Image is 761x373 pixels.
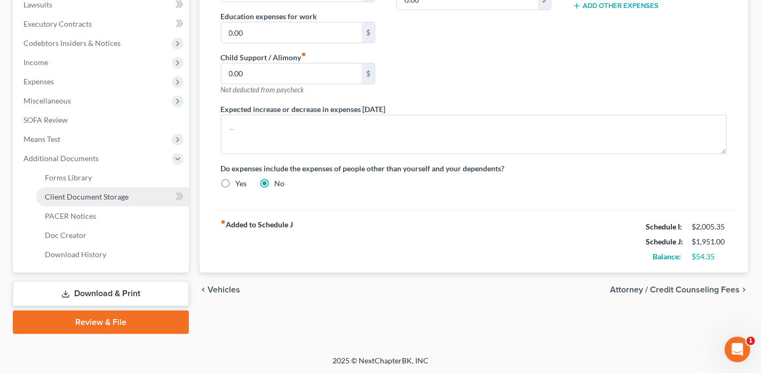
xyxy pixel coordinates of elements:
[13,281,189,306] a: Download & Print
[610,285,740,294] span: Attorney / Credit Counseling Fees
[362,22,375,43] div: $
[23,58,48,67] span: Income
[15,14,189,34] a: Executory Contracts
[13,311,189,334] a: Review & File
[221,64,362,84] input: --
[221,219,294,264] strong: Added to Schedule J
[646,222,682,231] strong: Schedule I:
[45,173,92,182] span: Forms Library
[692,251,727,262] div: $54.35
[221,85,304,94] span: Not deducted from paycheck
[740,285,748,294] i: chevron_right
[23,38,121,47] span: Codebtors Insiders & Notices
[200,285,241,294] button: chevron_left Vehicles
[362,64,375,84] div: $
[45,192,129,201] span: Client Document Storage
[302,52,307,57] i: fiber_manual_record
[610,285,748,294] button: Attorney / Credit Counseling Fees chevron_right
[275,178,285,189] label: No
[646,237,683,246] strong: Schedule J:
[221,219,226,225] i: fiber_manual_record
[45,250,106,259] span: Download History
[221,52,307,63] label: Child Support / Alimony
[36,168,189,187] a: Forms Library
[208,285,241,294] span: Vehicles
[221,22,362,43] input: --
[23,19,92,28] span: Executory Contracts
[23,115,68,124] span: SOFA Review
[36,226,189,245] a: Doc Creator
[692,236,727,247] div: $1,951.00
[23,77,54,86] span: Expenses
[200,285,208,294] i: chevron_left
[36,207,189,226] a: PACER Notices
[36,245,189,264] a: Download History
[725,337,750,362] iframe: Intercom live chat
[221,163,727,174] label: Do expenses include the expenses of people other than yourself and your dependents?
[653,252,681,261] strong: Balance:
[45,231,86,240] span: Doc Creator
[23,96,71,105] span: Miscellaneous
[236,178,247,189] label: Yes
[573,2,659,10] button: Add Other Expenses
[15,110,189,130] a: SOFA Review
[45,211,96,220] span: PACER Notices
[221,104,386,115] label: Expected increase or decrease in expenses [DATE]
[221,11,318,22] label: Education expenses for work
[747,337,755,345] span: 1
[692,221,727,232] div: $2,005.35
[23,134,60,144] span: Means Test
[36,187,189,207] a: Client Document Storage
[23,154,99,163] span: Additional Documents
